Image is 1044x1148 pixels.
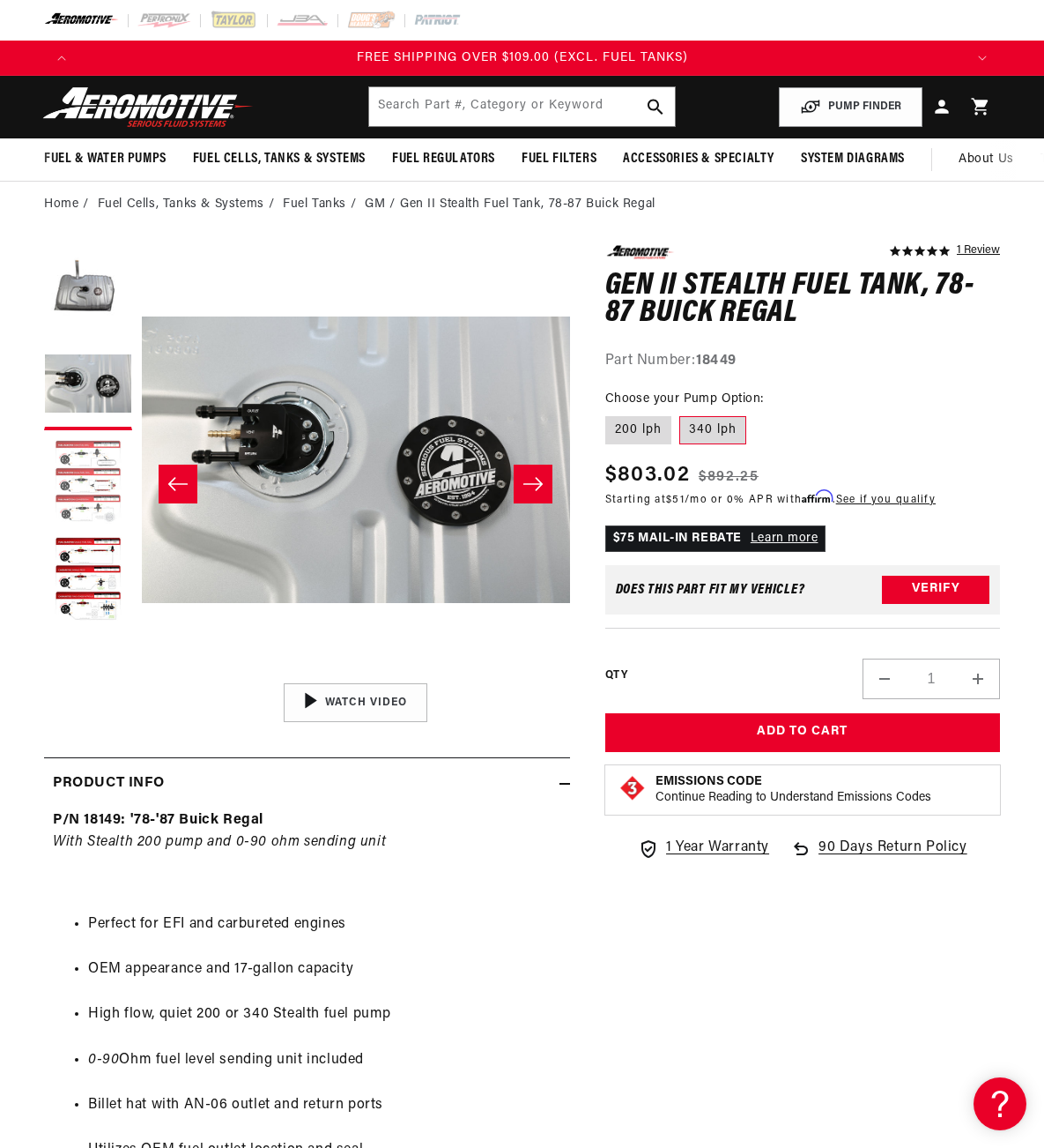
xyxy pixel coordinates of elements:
[88,1003,561,1026] li: High flow, quiet 200 or 340 Stealth fuel pump
[696,354,737,368] strong: 18449
[44,758,570,809] summary: Product Info
[605,526,826,552] p: $75 MAIL-IN REBATE
[44,536,132,624] button: Load image 4 in gallery view
[801,150,905,168] span: System Diagrams
[655,775,762,788] strong: Emissions Code
[180,138,379,180] summary: Fuel Cells, Tanks & Systems
[605,272,1000,328] h1: Gen II Stealth Fuel Tank, 78-87 Buick Regal
[283,195,346,214] a: Fuel Tanks
[79,48,965,68] div: 3 of 3
[965,41,1000,76] button: Translation missing: en.sections.announcements.next_announcement
[31,138,180,180] summary: Fuel & Water Pumps
[98,195,279,214] li: Fuel Cells, Tanks & Systems
[788,138,918,180] summary: System Diagrams
[522,150,596,168] span: Fuel Filters
[790,837,967,877] a: 90 Days Return Policy
[610,138,788,180] summary: Accessories & Specialty
[605,416,671,444] label: 200 lph
[605,668,627,683] label: QTY
[365,195,385,214] a: GM
[959,153,1014,166] span: About Us
[666,495,685,505] span: $51
[44,41,79,76] button: Translation missing: en.sections.announcements.previous_announcement
[88,1094,561,1117] li: Billet hat with AN-06 outlet and return ports
[53,772,164,795] h2: Product Info
[957,245,1000,257] a: 1 reviews
[379,138,508,180] summary: Fuel Regulators
[655,790,931,806] p: Continue Reading to Understand Emissions Codes
[751,532,818,545] a: Learn more
[357,51,688,64] span: FREE SHIPPING OVER $109.00 (EXCL. FUEL TANKS)
[44,245,132,333] button: Load image 1 in gallery view
[638,837,769,860] a: 1 Year Warranty
[88,1049,561,1072] li: Ohm fuel level sending unit included
[679,416,746,444] label: 340 lph
[616,583,805,597] div: Does This part fit My vehicle?
[818,837,967,877] span: 90 Days Return Policy
[369,87,674,126] input: Search by Part Number, Category or Keyword
[623,150,774,168] span: Accessories & Specialty
[392,150,495,168] span: Fuel Regulators
[605,390,766,408] legend: Choose your Pump Option:
[44,195,1000,214] nav: breadcrumbs
[636,87,675,126] button: search button
[53,835,386,849] em: With Stealth 200 pump and 0-90 ohm sending unit
[400,195,655,214] li: Gen II Stealth Fuel Tank, 78-87 Buick Regal
[44,439,132,527] button: Load image 3 in gallery view
[618,774,647,802] img: Emissions code
[508,138,610,180] summary: Fuel Filters
[44,245,570,722] media-gallery: Gallery Viewer
[802,490,833,503] span: Affirm
[88,1053,119,1067] em: 0-90
[882,576,989,604] button: Verify
[666,837,769,860] span: 1 Year Warranty
[699,466,759,488] s: $892.25
[53,813,263,827] strong: P/N 18149: '78-'87 Buick Regal
[159,465,197,503] button: Slide left
[193,150,366,168] span: Fuel Cells, Tanks & Systems
[514,465,552,503] button: Slide right
[945,138,1027,181] a: About Us
[44,342,132,430] button: Load image 2 in gallery view
[655,774,931,806] button: Emissions CodeContinue Reading to Understand Emissions Codes
[88,913,561,936] li: Perfect for EFI and carbureted engines
[38,86,258,128] img: Aeromotive
[605,350,1000,373] div: Part Number:
[88,958,561,981] li: OEM appearance and 17-gallon capacity
[605,491,936,508] p: Starting at /mo or 0% APR with .
[79,48,965,68] div: Announcement
[836,495,936,505] a: See if you qualify - Learn more about Affirm Financing (opens in modal)
[779,87,922,127] button: PUMP FINDER
[44,150,167,168] span: Fuel & Water Pumps
[605,459,690,491] span: $803.02
[605,713,1000,753] button: Add to Cart
[44,195,78,214] a: Home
